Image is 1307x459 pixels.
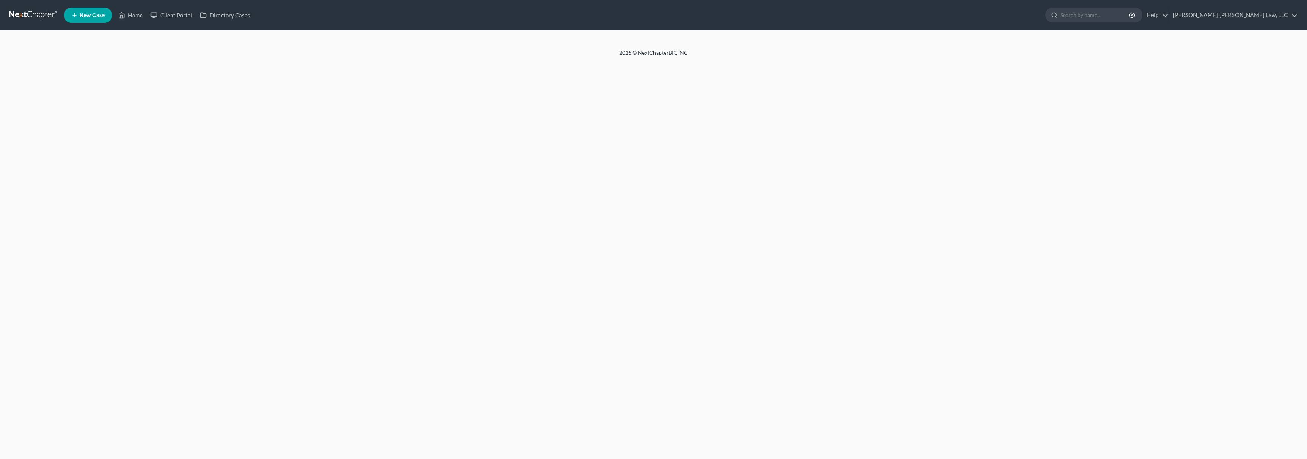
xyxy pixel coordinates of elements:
[1169,8,1298,22] a: [PERSON_NAME] [PERSON_NAME] Law, LLC
[437,49,870,63] div: 2025 © NextChapterBK, INC
[79,13,105,18] span: New Case
[147,8,196,22] a: Client Portal
[1143,8,1168,22] a: Help
[114,8,147,22] a: Home
[1060,8,1130,22] input: Search by name...
[196,8,254,22] a: Directory Cases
